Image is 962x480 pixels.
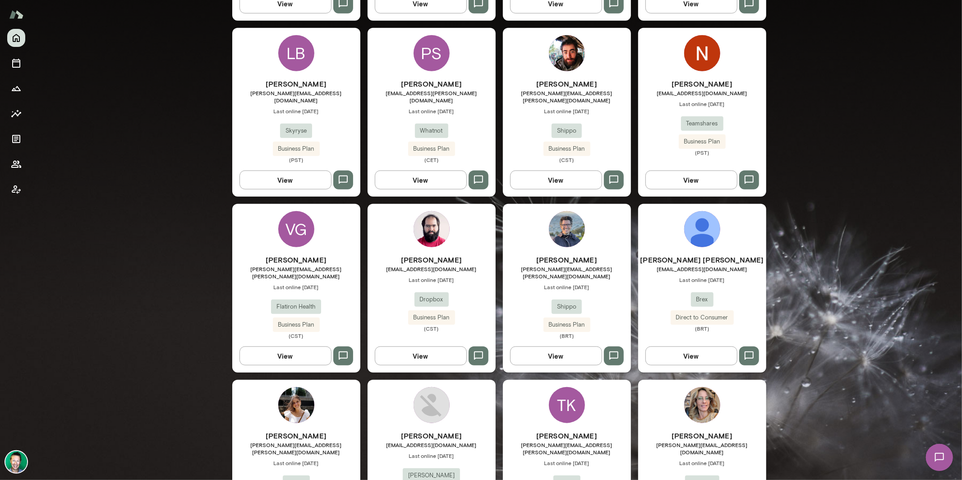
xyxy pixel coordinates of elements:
span: [PERSON_NAME][EMAIL_ADDRESS][PERSON_NAME][DOMAIN_NAME] [232,441,360,456]
h6: [PERSON_NAME] [503,430,631,441]
span: (CET) [368,156,496,163]
h6: [PERSON_NAME] [PERSON_NAME] [638,254,766,265]
span: Whatnot [415,126,448,135]
span: Last online [DATE] [368,452,496,459]
button: Sessions [7,54,25,72]
span: Last online [DATE] [232,107,360,115]
img: Mento [9,6,23,23]
span: [EMAIL_ADDRESS][DOMAIN_NAME] [368,265,496,272]
span: Last online [DATE] [368,276,496,283]
div: TK [549,387,585,423]
img: Avallon Azevedo [684,211,720,247]
img: Brian Lawrence [5,451,27,473]
button: View [375,171,467,189]
button: View [645,346,737,365]
span: (CST) [232,332,360,339]
img: Adam Ranfelt [414,211,450,247]
span: Last online [DATE] [232,459,360,466]
span: Dropbox [414,295,449,304]
span: Last online [DATE] [638,276,766,283]
img: Barb Adams [684,387,720,423]
span: [PERSON_NAME] [403,471,460,480]
img: Júlio Batista [549,211,585,247]
h6: [PERSON_NAME] [232,78,360,89]
span: Last online [DATE] [232,283,360,291]
span: [EMAIL_ADDRESS][PERSON_NAME][DOMAIN_NAME] [368,89,496,104]
span: Business Plan [679,137,726,146]
span: Business Plan [408,313,455,322]
button: Members [7,155,25,173]
button: View [510,346,602,365]
h6: [PERSON_NAME] [368,78,496,89]
span: Business Plan [543,320,590,329]
button: View [645,171,737,189]
span: [EMAIL_ADDRESS][DOMAIN_NAME] [368,441,496,448]
span: Business Plan [273,144,320,153]
button: View [510,171,602,189]
span: [EMAIL_ADDRESS][DOMAIN_NAME] [638,89,766,97]
span: Last online [DATE] [638,459,766,466]
button: Growth Plan [7,79,25,97]
div: PS [414,35,450,71]
h6: [PERSON_NAME] [232,430,360,441]
img: Michael Musslewhite [549,35,585,71]
span: Last online [DATE] [503,283,631,291]
span: Shippo [552,126,582,135]
span: Shippo [552,302,582,311]
span: Last online [DATE] [503,459,631,466]
h6: [PERSON_NAME] [368,430,496,441]
span: [PERSON_NAME][EMAIL_ADDRESS][PERSON_NAME][DOMAIN_NAME] [503,89,631,104]
span: Flatiron Health [271,302,321,311]
button: View [375,346,467,365]
h6: [PERSON_NAME] [232,254,360,265]
h6: [PERSON_NAME] [638,430,766,441]
span: [PERSON_NAME][EMAIL_ADDRESS][PERSON_NAME][DOMAIN_NAME] [503,265,631,280]
img: Ruben Segura [414,387,450,423]
h6: [PERSON_NAME] [503,254,631,265]
span: Direct to Consumer [671,313,734,322]
div: LB [278,35,314,71]
span: Last online [DATE] [368,107,496,115]
img: Kathryn Middleton [278,387,314,423]
span: Business Plan [543,144,590,153]
span: Teamshares [681,119,723,128]
span: (PST) [638,149,766,156]
span: Business Plan [408,144,455,153]
span: (PST) [232,156,360,163]
span: [PERSON_NAME][EMAIL_ADDRESS][PERSON_NAME][DOMAIN_NAME] [503,441,631,456]
h6: [PERSON_NAME] [503,78,631,89]
span: Last online [DATE] [638,100,766,107]
span: Skyryse [280,126,312,135]
button: View [239,171,331,189]
span: [PERSON_NAME][EMAIL_ADDRESS][PERSON_NAME][DOMAIN_NAME] [232,265,360,280]
div: VG [278,211,314,247]
img: Niles Mcgiver [684,35,720,71]
button: Insights [7,105,25,123]
button: Documents [7,130,25,148]
span: [PERSON_NAME][EMAIL_ADDRESS][DOMAIN_NAME] [232,89,360,104]
span: (BRT) [503,332,631,339]
button: Home [7,29,25,47]
span: Last online [DATE] [503,107,631,115]
span: [PERSON_NAME][EMAIL_ADDRESS][DOMAIN_NAME] [638,441,766,456]
span: (CST) [503,156,631,163]
span: Business Plan [273,320,320,329]
button: Client app [7,180,25,198]
span: Brex [691,295,713,304]
span: (CST) [368,325,496,332]
span: (BRT) [638,325,766,332]
button: View [239,346,331,365]
span: [EMAIL_ADDRESS][DOMAIN_NAME] [638,265,766,272]
h6: [PERSON_NAME] [638,78,766,89]
h6: [PERSON_NAME] [368,254,496,265]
